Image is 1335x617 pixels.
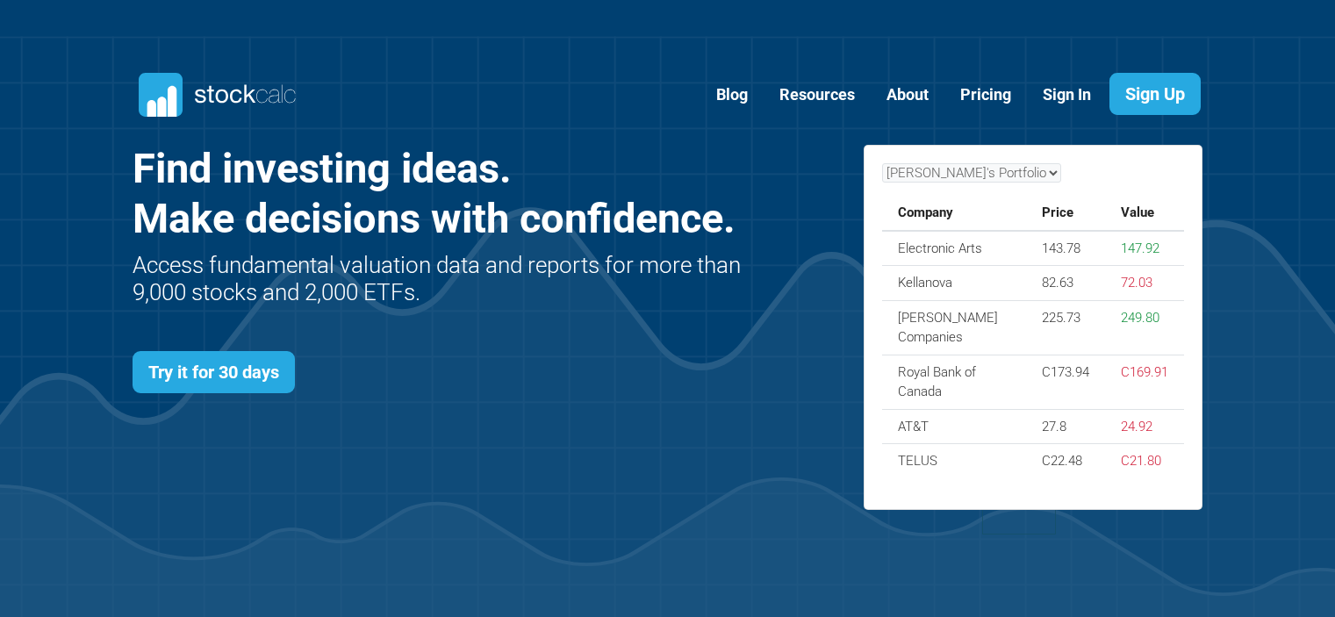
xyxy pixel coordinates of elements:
td: 225.73 [1026,300,1105,355]
td: 147.92 [1105,231,1184,266]
td: 24.92 [1105,409,1184,444]
th: Price [1026,196,1105,231]
td: AT&T [882,409,1027,444]
td: Royal Bank of Canada [882,355,1027,409]
a: Sign In [1030,74,1104,117]
td: Kellanova [882,266,1027,301]
td: C22.48 [1026,444,1105,478]
a: Resources [766,74,868,117]
td: [PERSON_NAME] Companies [882,300,1027,355]
td: TELUS [882,444,1027,478]
a: Blog [703,74,761,117]
h2: Access fundamental valuation data and reports for more than 9,000 stocks and 2,000 ETFs. [133,252,746,306]
td: 72.03 [1105,266,1184,301]
a: About [873,74,942,117]
td: C173.94 [1026,355,1105,409]
a: Try it for 30 days [133,351,295,393]
a: Sign Up [1109,73,1201,115]
td: 249.80 [1105,300,1184,355]
th: Company [882,196,1027,231]
td: C21.80 [1105,444,1184,478]
td: Electronic Arts [882,231,1027,266]
td: C169.91 [1105,355,1184,409]
a: Pricing [947,74,1024,117]
td: 82.63 [1026,266,1105,301]
th: Value [1105,196,1184,231]
h1: Find investing ideas. Make decisions with confidence. [133,144,746,243]
td: 143.78 [1026,231,1105,266]
td: 27.8 [1026,409,1105,444]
